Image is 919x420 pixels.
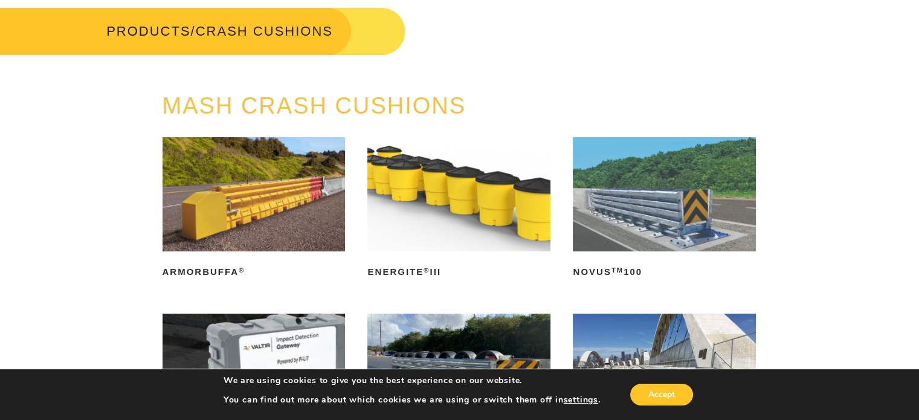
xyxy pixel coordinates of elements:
button: settings [563,395,598,405]
a: ArmorBuffa® [163,137,346,282]
h2: ENERGITE III [367,262,550,282]
p: You can find out more about which cookies we are using or switch them off in . [224,395,601,405]
sup: ® [239,267,245,274]
sup: TM [611,267,624,274]
button: Accept [630,384,693,405]
a: MASH CRASH CUSHIONS [163,93,466,118]
a: NOVUSTM100 [573,137,756,282]
h2: ArmorBuffa [163,262,346,282]
span: CRASH CUSHIONS [196,24,333,39]
h2: NOVUS 100 [573,262,756,282]
sup: ® [424,267,430,274]
a: PRODUCTS [106,24,190,39]
a: ENERGITE®III [367,137,550,282]
p: We are using cookies to give you the best experience on our website. [224,375,601,386]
